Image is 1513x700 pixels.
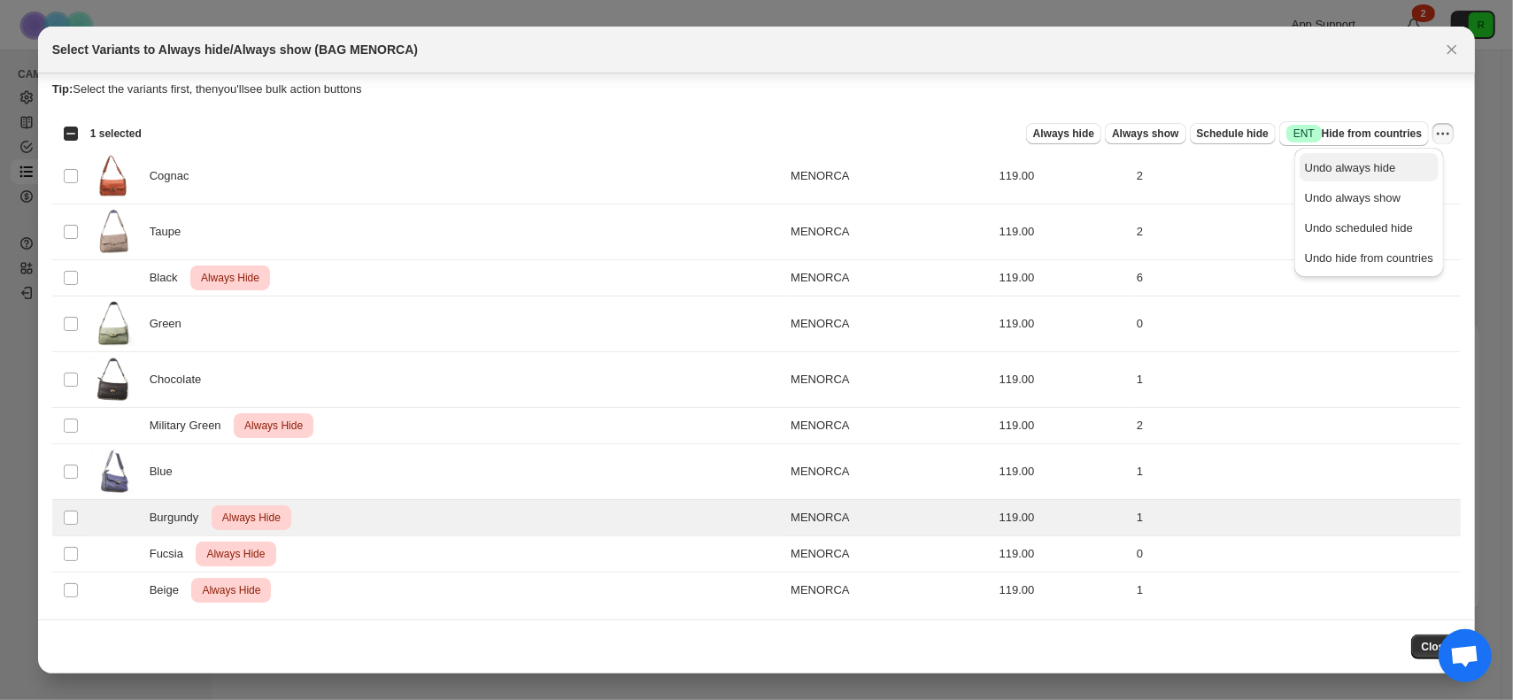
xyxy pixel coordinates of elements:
[52,41,418,58] h2: Select Variants to Always hide/Always show (BAG MENORCA)
[785,296,993,352] td: MENORCA
[1411,635,1462,659] button: Close
[785,260,993,296] td: MENORCA
[994,260,1131,296] td: 119.00
[1131,500,1461,536] td: 1
[785,500,993,536] td: MENORCA
[1131,408,1461,444] td: 2
[1422,640,1451,654] span: Close
[1131,296,1461,352] td: 0
[150,545,193,563] span: Fucsia
[150,371,211,388] span: Chocolate
[785,149,993,204] td: MENORCA
[1300,153,1439,181] button: Undo always hide
[198,580,264,601] span: Always Hide
[150,167,199,185] span: Cognac
[150,223,190,241] span: Taupe
[1131,536,1461,573] td: 0
[1197,127,1269,141] span: Schedule hide
[1131,149,1461,204] td: 2
[90,127,142,141] span: 1 selected
[1300,213,1439,242] button: Undo scheduled hide
[1432,123,1454,144] button: More actions
[1131,444,1461,500] td: 1
[785,204,993,260] td: MENORCA
[1305,191,1401,204] span: Undo always show
[994,408,1131,444] td: 119.00
[1131,573,1461,609] td: 1
[219,507,284,528] span: Always Hide
[91,358,135,402] img: MENORCA0259CH1.png
[241,415,306,436] span: Always Hide
[1305,221,1413,235] span: Undo scheduled hide
[150,463,182,481] span: Blue
[1305,251,1433,265] span: Undo hide from countries
[91,450,135,494] img: MENORCA0259M2.png
[994,204,1131,260] td: 119.00
[197,267,263,288] span: Always Hide
[150,509,209,527] span: Burgundy
[150,581,189,599] span: Beige
[1190,123,1276,144] button: Schedule hide
[785,444,993,500] td: MENORCA
[1286,125,1422,142] span: Hide from countries
[1131,204,1461,260] td: 2
[1279,121,1429,146] button: SuccessENTHide from countries
[1439,629,1492,682] div: Chat abierto
[52,81,1462,98] p: Select the variants first, then you'll see bulk action buttons
[1440,37,1464,62] button: Close
[994,149,1131,204] td: 119.00
[994,296,1131,352] td: 119.00
[785,536,993,573] td: MENORCA
[1300,243,1439,272] button: Undo hide from countries
[150,417,231,435] span: Military Green
[994,444,1131,500] td: 119.00
[52,82,73,96] strong: Tip:
[1305,161,1396,174] span: Undo always hide
[150,315,191,333] span: Green
[1112,127,1178,141] span: Always show
[1131,352,1461,408] td: 1
[203,543,268,565] span: Always Hide
[1300,183,1439,212] button: Undo always show
[994,536,1131,573] td: 119.00
[91,210,135,254] img: MENORCA0259T1.png
[91,154,135,198] img: Diseno_sin_titulo.png
[785,573,993,609] td: MENORCA
[91,302,135,346] img: MENORCA0259V1.png
[994,500,1131,536] td: 119.00
[994,573,1131,609] td: 119.00
[1293,127,1315,141] span: ENT
[1105,123,1185,144] button: Always show
[785,352,993,408] td: MENORCA
[994,352,1131,408] td: 119.00
[150,269,188,287] span: Black
[785,408,993,444] td: MENORCA
[1131,260,1461,296] td: 6
[1033,127,1094,141] span: Always hide
[1026,123,1101,144] button: Always hide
